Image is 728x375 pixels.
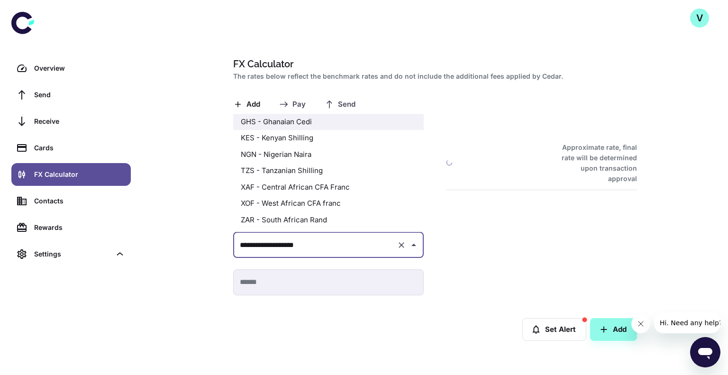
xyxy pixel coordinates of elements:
div: Contacts [34,196,125,206]
h6: Approximate rate, final rate will be determined upon transaction approval [551,142,637,184]
a: Contacts [11,190,131,212]
button: Add [590,318,637,341]
iframe: Close message [631,314,650,333]
a: Overview [11,57,131,80]
a: Cards [11,137,131,159]
iframe: Button to launch messaging window [690,337,720,367]
button: Set Alert [522,318,586,341]
li: KES - Kenyan Shilling [233,130,424,146]
span: Pay [292,100,306,109]
button: Clear [395,238,408,252]
div: Send [34,90,125,100]
div: Receive [34,116,125,127]
span: Hi. Need any help? [6,7,68,14]
h1: FX Calculator [233,57,633,71]
li: XAF - Central African CFA Franc [233,179,424,196]
a: Receive [11,110,131,133]
span: Add [246,100,260,109]
div: FX Calculator [34,169,125,180]
span: Send [338,100,355,109]
iframe: Message from company [654,312,720,333]
li: XOF - West African CFA franc [233,195,424,212]
h2: The rates below reflect the benchmark rates and do not include the additional fees applied by Cedar. [233,71,633,82]
button: V [690,9,709,27]
li: TZS - Tanzanian Shilling [233,163,424,179]
div: Settings [34,249,111,259]
li: ZAR - South African Rand [233,212,424,229]
div: Settings [11,243,131,265]
a: Send [11,83,131,106]
a: Rewards [11,216,131,239]
div: Overview [34,63,125,73]
a: FX Calculator [11,163,131,186]
li: GHS - Ghanaian Cedi [233,114,424,130]
div: Cards [34,143,125,153]
li: NGN - Nigerian Naira [233,146,424,163]
div: Rewards [34,222,125,233]
button: Close [407,238,420,252]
